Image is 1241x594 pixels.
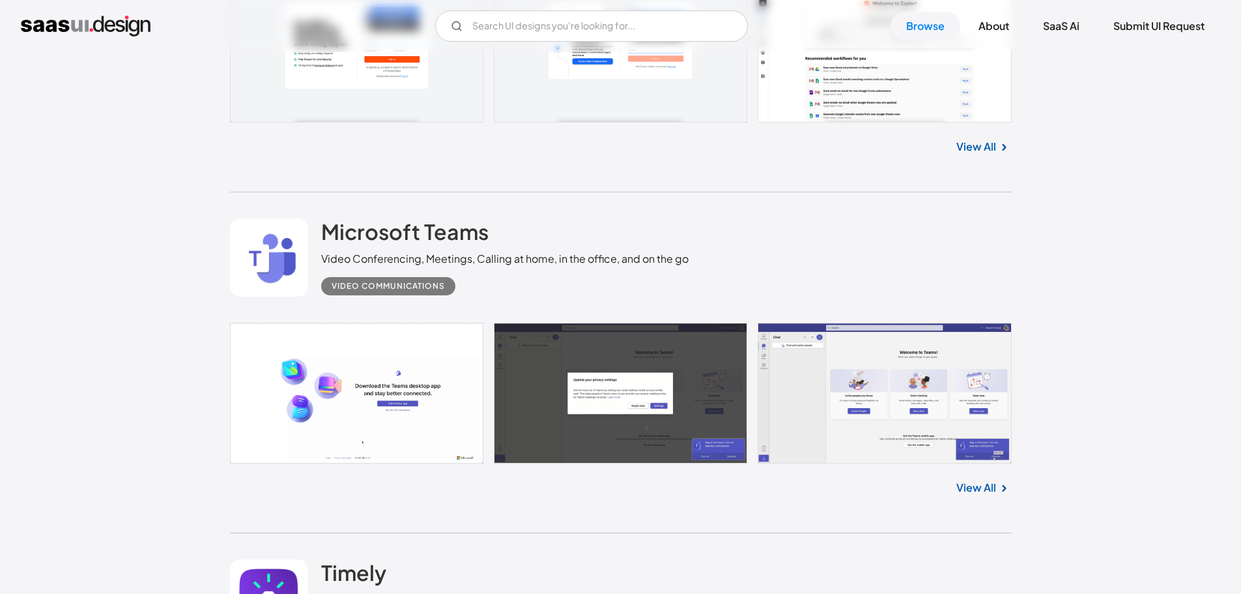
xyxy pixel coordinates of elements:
a: View All [956,139,996,155]
a: Submit UI Request [1098,12,1220,40]
a: Browse [891,12,960,40]
a: Microsoft Teams [321,218,489,251]
h2: Microsoft Teams [321,218,489,245]
a: home [21,16,150,37]
div: Video Conferencing, Meetings, Calling at home, in the office, and on the go [321,251,689,267]
a: View All [956,480,996,496]
a: About [963,12,1025,40]
a: Timely [321,559,386,592]
form: Email Form [435,10,748,42]
a: SaaS Ai [1027,12,1095,40]
div: Video Communications [332,278,445,294]
h2: Timely [321,559,386,586]
input: Search UI designs you're looking for... [435,10,748,42]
